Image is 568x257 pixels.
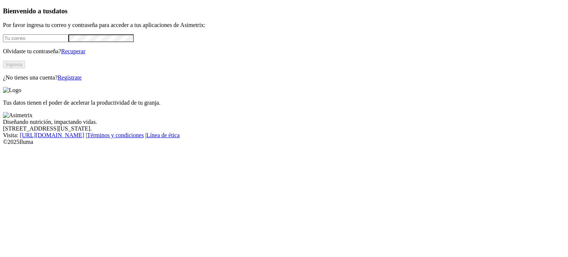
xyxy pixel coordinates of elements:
[3,119,565,125] div: Diseñando nutrición, impactando vidas.
[3,34,68,42] input: Tu correo
[3,22,565,28] p: Por favor ingresa tu correo y contraseña para acceder a tus aplicaciones de Asimetrix:
[3,112,33,119] img: Asimetrix
[20,132,84,138] a: [URL][DOMAIN_NAME]
[146,132,180,138] a: Línea de ética
[52,7,68,15] span: datos
[87,132,144,138] a: Términos y condiciones
[3,139,565,145] div: © 2025 Iluma
[3,61,25,68] button: Ingresa
[3,132,565,139] div: Visita : | |
[3,48,565,55] p: Olvidaste tu contraseña?
[3,125,565,132] div: [STREET_ADDRESS][US_STATE].
[3,7,565,15] h3: Bienvenido a tus
[3,74,565,81] p: ¿No tienes una cuenta?
[3,99,565,106] p: Tus datos tienen el poder de acelerar la productividad de tu granja.
[58,74,82,81] a: Regístrate
[3,87,21,94] img: Logo
[61,48,85,54] a: Recuperar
